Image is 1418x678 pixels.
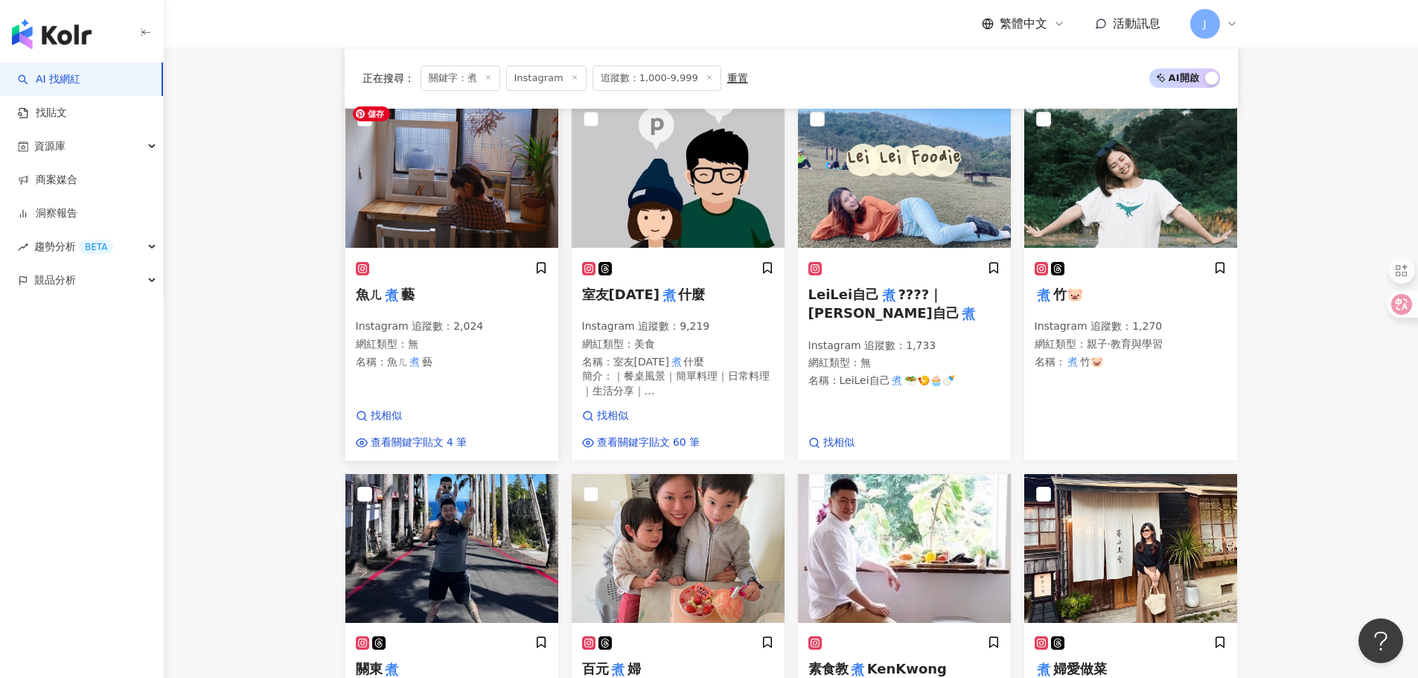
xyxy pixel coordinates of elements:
[582,409,700,423] a: 找相似
[422,356,432,368] span: 藝
[1035,355,1227,370] div: 名稱 ：
[1035,337,1227,352] p: 網紅類型 ：
[582,370,770,411] span: ｜餐桌風景｜簡單料理｜日常料理｜生活分享｜ 👩‍🍳愛
[1087,338,1108,350] span: 親子
[18,72,80,87] a: searchAI 找網紅
[572,99,785,248] img: KOL Avatar
[1000,16,1047,32] span: 繁體中文
[571,98,785,461] a: KOL Avatar室友[DATE]煮什麼Instagram 追蹤數：9,219網紅類型：美食名稱：室友[DATE]煮什麼簡介：｜餐桌風景｜簡單料理｜日常料理｜生活分享｜ 👩‍🍳愛煮找相似查看關...
[18,242,28,252] span: rise
[582,319,774,334] p: Instagram 追蹤數 ： 9,219
[34,263,76,297] span: 競品分析
[582,369,774,398] div: 簡介 ：
[356,661,383,677] span: 關東
[593,65,721,91] span: 追蹤數：1,000-9,999
[808,661,849,677] span: 素食教
[634,338,655,350] span: 美食
[356,287,383,302] span: 魚ㄦ
[18,173,77,188] a: 商案媒合
[18,106,67,121] a: 找貼文
[808,287,880,302] span: LeiLei自己
[605,397,620,414] mark: 煮
[1053,661,1107,677] span: 婦愛做菜
[387,356,408,368] span: 魚ㄦ
[353,106,390,121] span: 儲存
[345,98,559,461] a: KOL Avatar魚ㄦ煮藝Instagram 追蹤數：2,024網紅類型：無名稱：魚ㄦ煮藝找相似查看關鍵字貼文 4 筆
[823,435,855,450] span: 找相似
[808,356,1000,371] p: 網紅類型 ： 無
[582,435,700,450] a: 查看關鍵字貼文 60 筆
[1035,319,1227,334] p: Instagram 追蹤數 ： 1,270
[798,99,1011,248] img: KOL Avatar
[1035,284,1053,305] mark: 煮
[506,65,587,91] span: Instagram
[808,435,855,450] a: 找相似
[1080,356,1103,368] span: 竹🐷
[613,356,669,368] span: 室友[DATE]
[1024,474,1237,623] img: KOL Avatar
[356,319,548,334] p: Instagram 追蹤數 ： 2,024
[1111,338,1163,350] span: 教育與學習
[867,661,947,677] span: KenKwong
[345,99,558,248] img: KOL Avatar
[797,98,1012,461] a: KOL AvatarLeiLei自己煮????｜[PERSON_NAME]自己煮Instagram 追蹤數：1,733網紅類型：無名稱：LeiLei自己煮🥗🍤🧁🍼找相似
[597,409,628,423] span: 找相似
[356,435,467,450] a: 查看關鍵字貼文 4 筆
[356,355,548,370] div: 名稱 ：
[1108,338,1111,350] span: ·
[371,409,402,423] span: 找相似
[12,19,92,49] img: logo
[890,372,905,388] mark: 煮
[356,409,467,423] a: 找相似
[669,354,684,370] mark: 煮
[1024,99,1237,248] img: KOL Avatar
[582,661,609,677] span: 百元
[660,284,678,305] mark: 煮
[597,435,700,450] span: 查看關鍵字貼文 60 筆
[1203,16,1206,32] span: J
[678,287,705,302] span: 什麼
[808,374,1000,388] div: 名稱 ：
[683,356,704,368] span: 什麼
[959,303,978,324] mark: 煮
[627,661,641,677] span: 婦
[840,374,890,386] span: LeiLei自己
[34,230,113,263] span: 趨勢分析
[34,129,66,163] span: 資源庫
[798,474,1011,623] img: KOL Avatar
[383,284,401,305] mark: 煮
[808,339,1000,354] p: Instagram 追蹤數 ： 1,733
[401,287,415,302] span: 藝
[879,284,898,305] mark: 煮
[18,206,77,221] a: 洞察報告
[408,354,423,370] mark: 煮
[1358,618,1403,663] iframe: Help Scout Beacon - Open
[582,355,774,370] div: 名稱 ：
[1113,16,1160,31] span: 活動訊息
[572,474,785,623] img: KOL Avatar
[371,435,467,450] span: 查看關鍵字貼文 4 筆
[582,337,774,352] p: 網紅類型 ：
[904,374,955,386] span: 🥗🍤🧁🍼
[363,72,415,84] span: 正在搜尋 ：
[1066,354,1081,370] mark: 煮
[1053,287,1083,302] span: 竹🐷
[356,337,548,352] p: 網紅類型 ： 無
[79,240,113,255] div: BETA
[1023,98,1238,461] a: KOL Avatar煮竹🐷Instagram 追蹤數：1,270網紅類型：親子·教育與學習名稱：煮竹🐷
[421,65,500,91] span: 關鍵字：煮
[727,72,748,84] div: 重置
[345,474,558,623] img: KOL Avatar
[582,287,660,302] span: 室友[DATE]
